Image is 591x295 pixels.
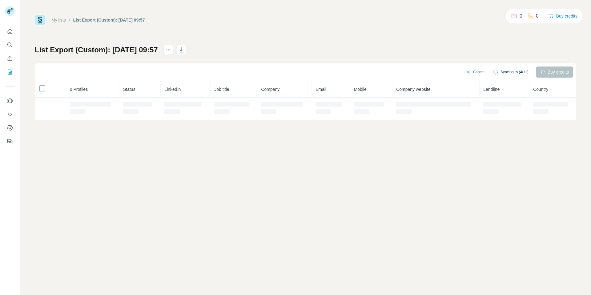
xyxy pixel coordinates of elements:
button: actions [163,45,173,55]
p: 0 [536,12,539,20]
span: Landline [483,87,500,92]
h1: List Export (Custom): [DATE] 09:57 [35,45,158,55]
p: 0 [520,12,522,20]
span: 0 Profiles [70,87,88,92]
span: Mobile [354,87,367,92]
span: Syncing to (4/11) [501,69,529,75]
span: Status [123,87,135,92]
span: Email [316,87,326,92]
span: Job title [214,87,229,92]
span: Company [261,87,279,92]
li: / [69,17,70,23]
button: Feedback [5,136,15,147]
button: Use Surfe on LinkedIn [5,95,15,106]
button: Buy credits [549,12,577,20]
button: Use Surfe API [5,109,15,120]
button: Quick start [5,26,15,37]
button: Search [5,39,15,51]
div: List Export (Custom): [DATE] 09:57 [73,17,145,23]
button: Enrich CSV [5,53,15,64]
span: Company website [396,87,430,92]
img: Surfe Logo [35,15,45,25]
button: My lists [5,67,15,78]
span: LinkedIn [164,87,181,92]
span: Country [533,87,548,92]
button: Dashboard [5,122,15,133]
button: Cancel [461,67,489,78]
a: My lists [51,18,66,22]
